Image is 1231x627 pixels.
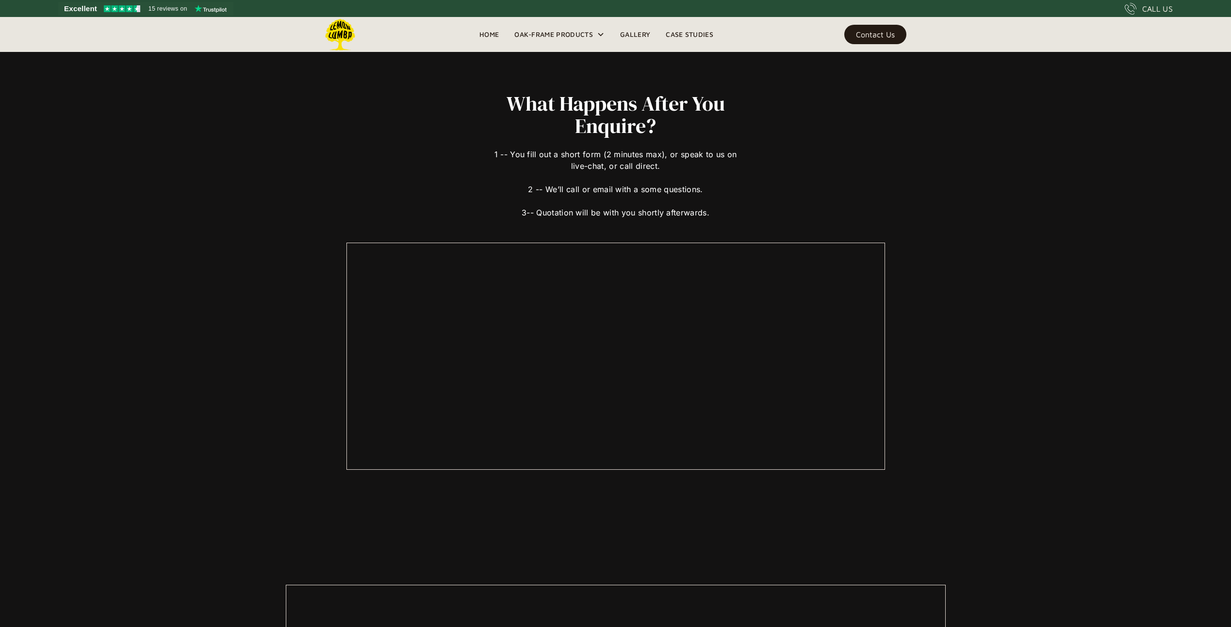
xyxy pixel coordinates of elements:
div: Contact Us [856,31,895,38]
div: 1 -- You fill out a short form (2 minutes max), or speak to us on live-chat, or call direct. 2 --... [491,137,741,218]
div: CALL US [1142,3,1173,15]
a: CALL US [1125,3,1173,15]
span: Excellent [64,3,97,15]
a: See Lemon Lumba reviews on Trustpilot [58,2,233,16]
a: Contact Us [844,25,906,44]
div: Oak-Frame Products [514,29,593,40]
img: Trustpilot 4.5 stars [104,5,140,12]
div: Oak-Frame Products [507,17,612,52]
img: Trustpilot logo [195,5,227,13]
span: 15 reviews on [148,3,187,15]
h2: What Happens After You Enquire? [491,92,741,137]
a: Gallery [612,27,658,42]
a: Case Studies [658,27,721,42]
a: Home [472,27,507,42]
